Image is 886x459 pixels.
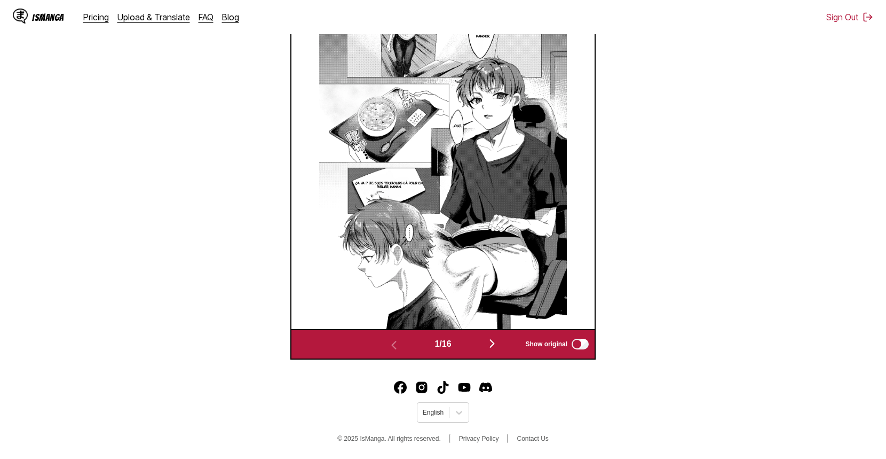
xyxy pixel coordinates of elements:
[479,381,492,394] img: IsManga Discord
[434,339,451,349] span: 1 / 16
[222,12,239,22] a: Blog
[826,12,873,22] button: Sign Out
[117,12,190,22] a: Upload & Translate
[199,12,213,22] a: FAQ
[394,381,407,394] a: Facebook
[458,381,471,394] a: Youtube
[348,179,430,191] p: Ça va ? Je suis toujours là pour en parler, maman.
[525,340,567,348] span: Show original
[32,12,64,22] div: IsManga
[517,435,548,442] a: Contact Us
[572,339,589,349] input: Show original
[479,381,492,394] a: Discord
[459,435,499,442] a: Privacy Policy
[437,381,449,394] img: IsManga TikTok
[486,337,499,350] img: Next page
[415,381,428,394] img: IsManga Instagram
[13,9,83,26] a: IsManga LogoIsManga
[337,435,441,442] span: © 2025 IsManga. All rights reserved.
[13,9,28,24] img: IsManga Logo
[83,12,109,22] a: Pricing
[458,381,471,394] img: IsManga YouTube
[415,381,428,394] a: Instagram
[423,409,424,416] input: Select language
[437,381,449,394] a: TikTok
[387,339,400,352] img: Previous page
[394,381,407,394] img: IsManga Facebook
[863,12,873,22] img: Sign out
[450,122,464,130] p: ...Oui.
